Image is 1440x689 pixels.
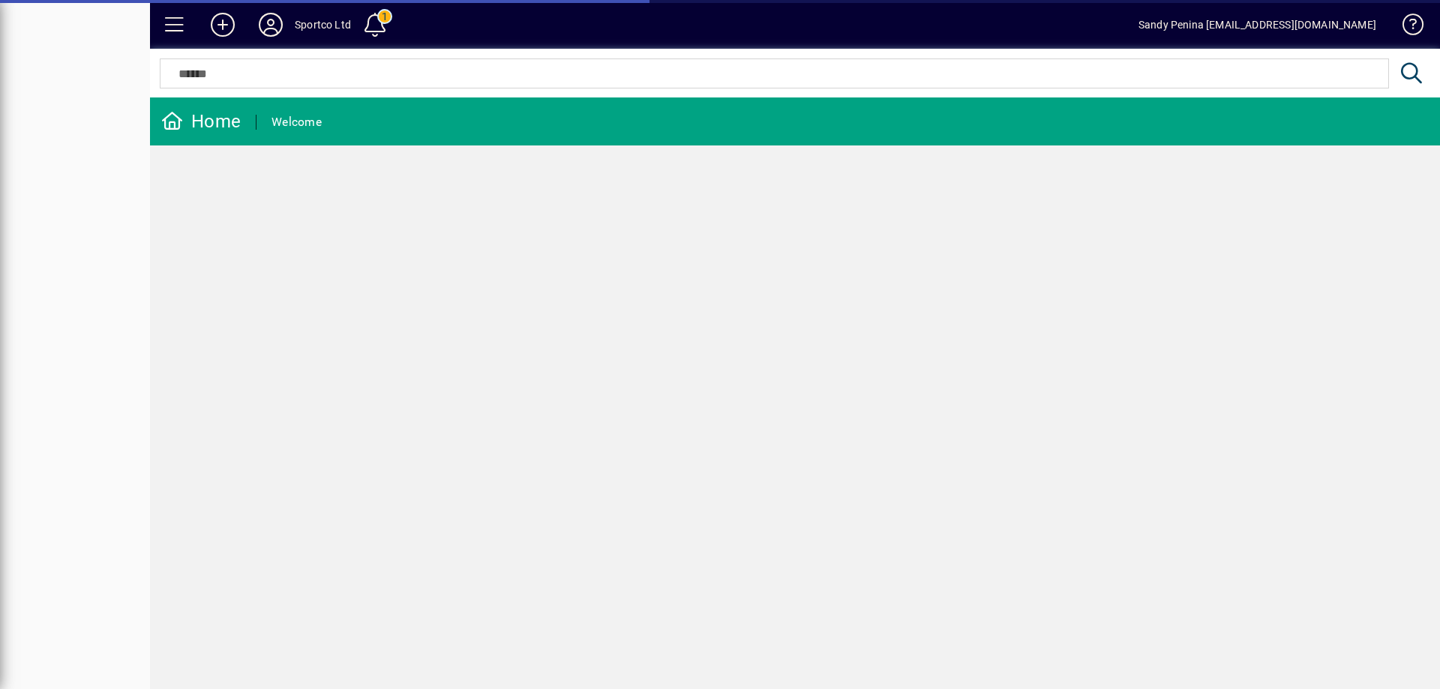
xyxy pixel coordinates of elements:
button: Add [199,11,247,38]
div: Sportco Ltd [295,13,351,37]
button: Profile [247,11,295,38]
div: Home [161,109,241,133]
div: Welcome [271,110,322,134]
div: Sandy Penina [EMAIL_ADDRESS][DOMAIN_NAME] [1138,13,1376,37]
a: Knowledge Base [1391,3,1421,52]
